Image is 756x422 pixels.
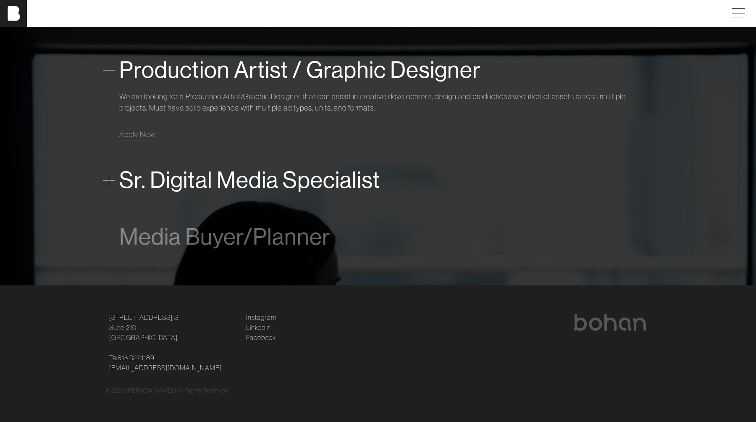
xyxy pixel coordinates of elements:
[119,167,380,193] span: Sr. Digital Media Specialist
[119,129,155,139] span: Apply Now
[119,129,155,140] a: Apply Now
[119,91,637,113] p: We are looking for a Production Artist/Graphic Designer that can assist in creative development, ...
[246,332,276,343] a: Facebook
[119,224,331,250] span: Media Buyer/Planner
[246,322,271,332] a: LinkedIn
[126,386,230,395] p: [PERSON_NAME] | All Rights Reserved.
[109,353,236,373] p: Tel
[246,312,276,322] a: Instagram
[118,353,155,363] a: 615.327.1189
[106,386,650,395] div: © 2025
[109,363,222,373] a: [EMAIL_ADDRESS][DOMAIN_NAME]
[109,312,180,343] a: [STREET_ADDRESS] S.Suite 210[GEOGRAPHIC_DATA]
[119,57,481,83] span: Production Artist / Graphic Designer
[573,314,647,331] img: bohan logo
